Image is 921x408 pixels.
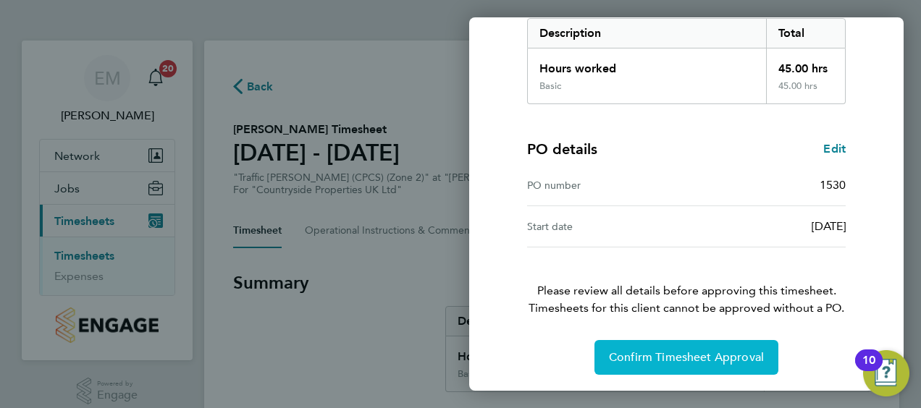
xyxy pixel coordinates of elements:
button: Open Resource Center, 10 new notifications [863,350,909,396]
a: Edit [823,140,846,158]
button: Confirm Timesheet Approval [594,340,778,375]
div: Description [528,19,766,48]
p: Please review all details before approving this timesheet. [510,247,863,317]
div: Summary of 18 - 24 Aug 2025 [527,18,846,104]
div: 45.00 hrs [766,48,846,80]
div: Start date [527,218,686,235]
span: 1530 [820,178,846,192]
div: Basic [539,80,561,92]
div: PO number [527,177,686,194]
div: Hours worked [528,48,766,80]
div: [DATE] [686,218,846,235]
span: Confirm Timesheet Approval [609,350,764,365]
div: 45.00 hrs [766,80,846,103]
div: 10 [862,360,875,379]
span: Edit [823,142,846,156]
span: Timesheets for this client cannot be approved without a PO. [510,299,863,317]
h4: PO details [527,139,597,159]
div: Total [766,19,846,48]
